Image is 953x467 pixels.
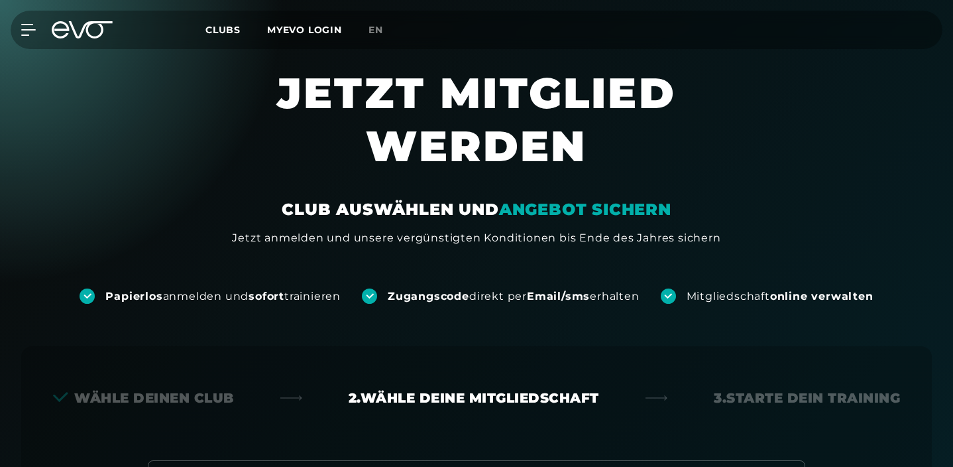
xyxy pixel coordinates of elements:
[687,289,873,304] div: Mitgliedschaft
[267,24,342,36] a: MYEVO LOGIN
[105,290,162,302] strong: Papierlos
[388,289,639,304] div: direkt per erhalten
[172,66,781,199] h1: JETZT MITGLIED WERDEN
[53,389,234,407] div: Wähle deinen Club
[770,290,873,302] strong: online verwalten
[232,230,720,246] div: Jetzt anmelden und unsere vergünstigten Konditionen bis Ende des Jahres sichern
[368,24,383,36] span: en
[105,289,341,304] div: anmelden und trainieren
[499,200,671,219] em: ANGEBOT SICHERN
[714,389,900,407] div: 3. Starte dein Training
[282,199,671,220] div: CLUB AUSWÄHLEN UND
[349,389,599,407] div: 2. Wähle deine Mitgliedschaft
[388,290,469,302] strong: Zugangscode
[249,290,284,302] strong: sofort
[527,290,590,302] strong: Email/sms
[205,23,267,36] a: Clubs
[368,23,399,38] a: en
[205,24,241,36] span: Clubs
